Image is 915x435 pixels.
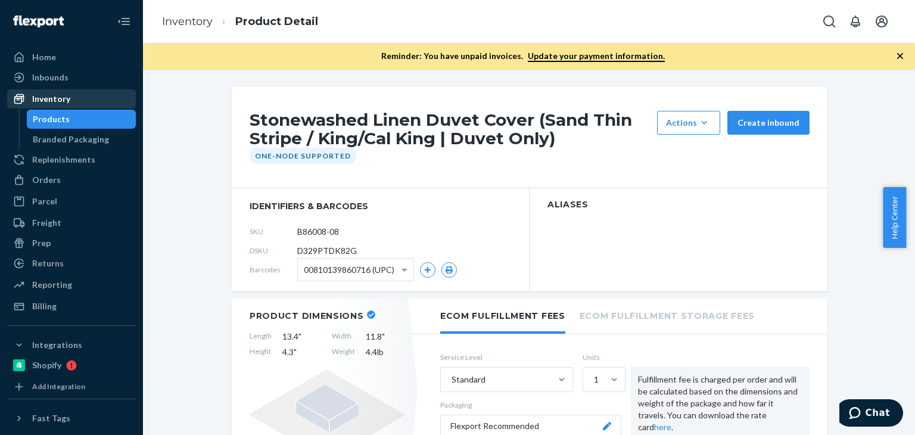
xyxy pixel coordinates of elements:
[32,174,61,186] div: Orders
[33,113,70,125] div: Products
[7,380,136,394] a: Add Integration
[32,339,82,351] div: Integrations
[112,10,136,33] button: Close Navigation
[332,346,355,358] span: Weight
[366,331,404,343] span: 11.8
[32,93,70,105] div: Inventory
[162,15,213,28] a: Inventory
[450,374,452,386] input: Standard
[33,133,109,145] div: Branded Packaging
[727,111,810,135] button: Create inbound
[654,422,671,432] a: here
[298,331,301,341] span: "
[32,279,72,291] div: Reporting
[844,10,867,33] button: Open notifications
[594,374,599,386] div: 1
[32,257,64,269] div: Returns
[7,356,136,375] a: Shopify
[250,346,272,358] span: Height
[27,110,136,129] a: Products
[32,51,56,63] div: Home
[32,412,70,424] div: Fast Tags
[235,15,318,28] a: Product Detail
[583,352,621,362] label: Units
[580,299,755,331] li: Ecom Fulfillment Storage Fees
[839,399,903,429] iframe: Opens a widget where you can chat to one of our agents
[32,300,57,312] div: Billing
[666,117,711,129] div: Actions
[250,331,272,343] span: Length
[250,310,364,321] h2: Product Dimensions
[7,48,136,67] a: Home
[657,111,720,135] button: Actions
[382,331,385,341] span: "
[7,275,136,294] a: Reporting
[250,265,297,275] span: Barcodes
[528,51,665,62] a: Update your payment information.
[13,15,64,27] img: Flexport logo
[297,245,357,257] span: D329PTDK82G
[7,89,136,108] a: Inventory
[817,10,841,33] button: Open Search Box
[32,195,57,207] div: Parcel
[7,192,136,211] a: Parcel
[282,346,321,358] span: 4.3
[250,226,297,237] span: SKU
[593,374,594,386] input: 1
[452,374,485,386] div: Standard
[440,352,573,362] label: Service Level
[32,154,95,166] div: Replenishments
[381,50,665,62] p: Reminder: You have unpaid invoices.
[304,260,394,280] span: 00810139860716 (UPC)
[282,331,321,343] span: 13.4
[7,150,136,169] a: Replenishments
[7,170,136,189] a: Orders
[152,4,328,39] ol: breadcrumbs
[32,237,51,249] div: Prep
[250,200,511,212] span: identifiers & barcodes
[366,346,404,358] span: 4.4 lb
[7,297,136,316] a: Billing
[7,409,136,428] button: Fast Tags
[883,187,906,248] button: Help Center
[7,213,136,232] a: Freight
[250,246,297,256] span: DSKU
[7,335,136,355] button: Integrations
[27,130,136,149] a: Branded Packaging
[32,381,85,392] div: Add Integration
[7,254,136,273] a: Returns
[7,234,136,253] a: Prep
[870,10,894,33] button: Open account menu
[547,200,810,209] h2: Aliases
[32,359,61,371] div: Shopify
[32,72,69,83] div: Inbounds
[440,299,565,334] li: Ecom Fulfillment Fees
[294,347,297,357] span: "
[32,217,61,229] div: Freight
[7,68,136,87] a: Inbounds
[250,111,651,148] h1: Stonewashed Linen Duvet Cover (Sand Thin Stripe / King/Cal King | Duvet Only)
[250,148,356,164] div: One-Node Supported
[440,400,621,410] p: Packaging
[332,331,355,343] span: Width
